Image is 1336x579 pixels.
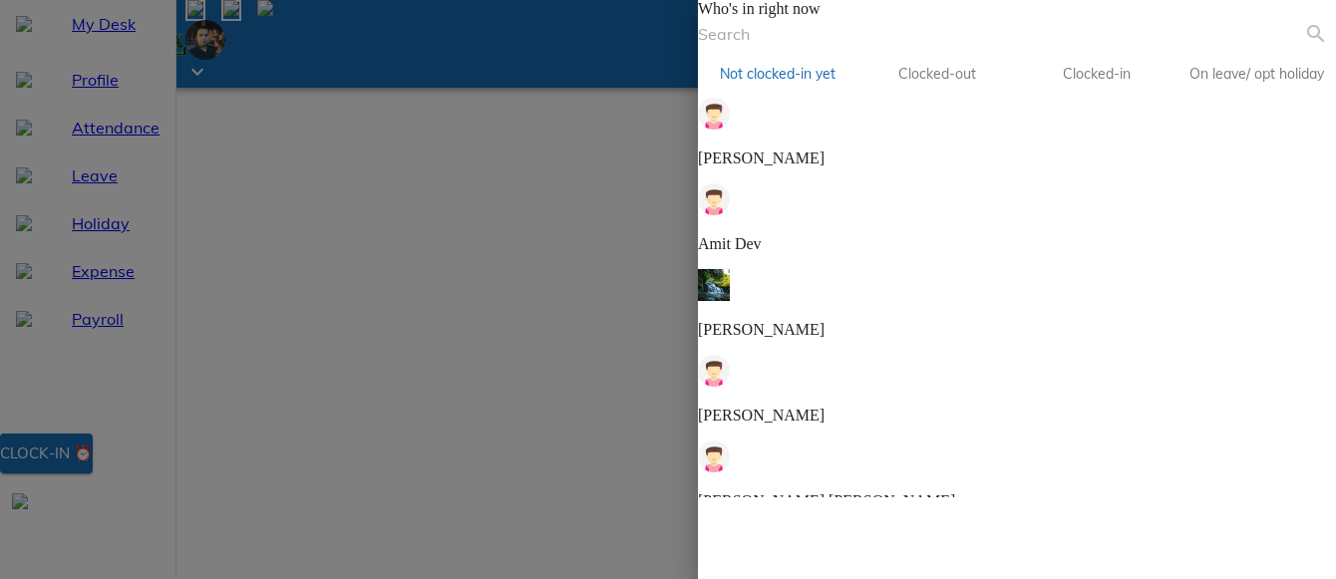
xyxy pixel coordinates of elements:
img: weLlBVrZJxSdAAAAABJRU5ErkJggg== [698,440,730,472]
p: [PERSON_NAME] [PERSON_NAME] [698,492,1336,510]
img: weLlBVrZJxSdAAAAABJRU5ErkJggg== [698,355,730,387]
img: weLlBVrZJxSdAAAAABJRU5ErkJggg== [698,183,730,215]
span: On leave/ opt holiday [1188,62,1324,87]
span: Clocked-in [1029,62,1165,87]
p: Amit Dev [698,235,1336,253]
input: Search [698,18,1304,50]
p: [PERSON_NAME] [698,407,1336,425]
p: [PERSON_NAME] [698,149,1336,167]
img: c20c1cfe-7bba-4697-83e8-a4711f6402bf.jpg [698,269,730,301]
img: weLlBVrZJxSdAAAAABJRU5ErkJggg== [698,98,730,130]
span: Not clocked-in yet [710,62,845,87]
span: Clocked-out [869,62,1005,87]
p: [PERSON_NAME] [698,321,1336,339]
